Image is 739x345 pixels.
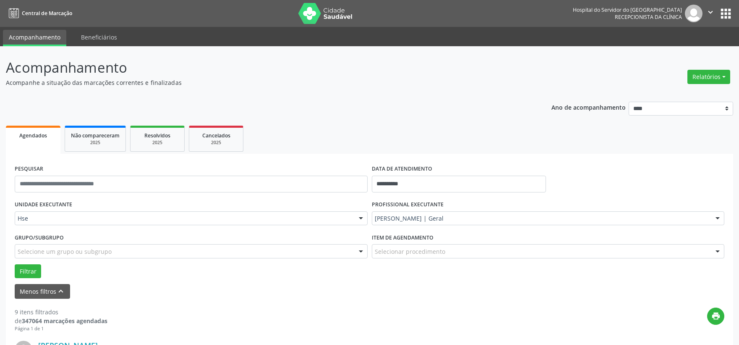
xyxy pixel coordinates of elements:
[551,102,626,112] p: Ano de acompanhamento
[15,308,107,316] div: 9 itens filtrados
[6,57,515,78] p: Acompanhamento
[15,316,107,325] div: de
[375,214,708,223] span: [PERSON_NAME] | Geral
[15,198,72,211] label: UNIDADE EXECUTANTE
[6,6,72,20] a: Central de Marcação
[15,231,64,244] label: Grupo/Subgrupo
[22,10,72,17] span: Central de Marcação
[18,214,350,223] span: Hse
[22,317,107,325] strong: 347064 marcações agendadas
[685,5,702,22] img: img
[375,247,445,256] span: Selecionar procedimento
[136,140,178,146] div: 2025
[372,231,433,244] label: Item de agendamento
[372,198,444,211] label: PROFISSIONAL EXECUTANTE
[707,308,724,325] button: print
[19,132,47,139] span: Agendados
[573,6,682,13] div: Hospital do Servidor do [GEOGRAPHIC_DATA]
[15,163,43,176] label: PESQUISAR
[6,78,515,87] p: Acompanhe a situação das marcações correntes e finalizadas
[71,132,120,139] span: Não compareceram
[18,247,112,256] span: Selecione um grupo ou subgrupo
[56,287,65,296] i: keyboard_arrow_up
[702,5,718,22] button: 
[711,311,721,321] i: print
[706,8,715,17] i: 
[718,6,733,21] button: apps
[71,140,120,146] div: 2025
[75,30,123,45] a: Beneficiários
[15,284,70,299] button: Menos filtroskeyboard_arrow_up
[15,264,41,279] button: Filtrar
[202,132,230,139] span: Cancelados
[15,325,107,332] div: Página 1 de 1
[615,13,682,21] span: Recepcionista da clínica
[687,70,730,84] button: Relatórios
[144,132,170,139] span: Resolvidos
[195,140,237,146] div: 2025
[372,163,432,176] label: DATA DE ATENDIMENTO
[3,30,66,46] a: Acompanhamento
